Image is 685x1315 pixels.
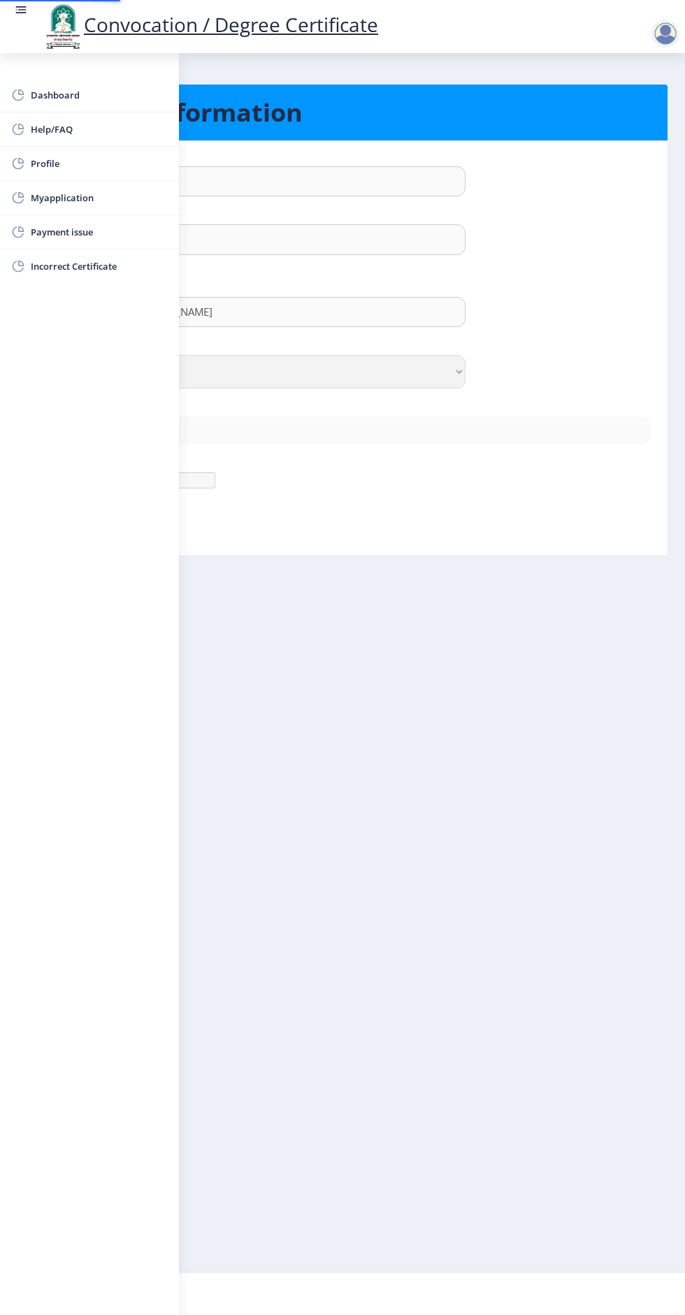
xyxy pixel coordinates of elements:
span: Help/FAQ [31,121,168,138]
span: Profile [31,155,168,172]
span: Incorrect Certificate [31,258,168,275]
span: Myapplication [31,189,168,206]
span: Dashboard [31,87,168,103]
img: logo [42,3,84,50]
div: Email : [24,402,661,416]
div: Mobile Number : [24,458,661,472]
h1: Personal Information [34,96,651,129]
div: First Name : [24,152,661,166]
div: Gender : [24,341,661,355]
div: Last Name: [24,210,661,224]
div: Full Name : (As on marksheet) [24,269,661,297]
span: Payment issue [31,224,168,240]
a: Convocation / Degree Certificate [42,11,378,38]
